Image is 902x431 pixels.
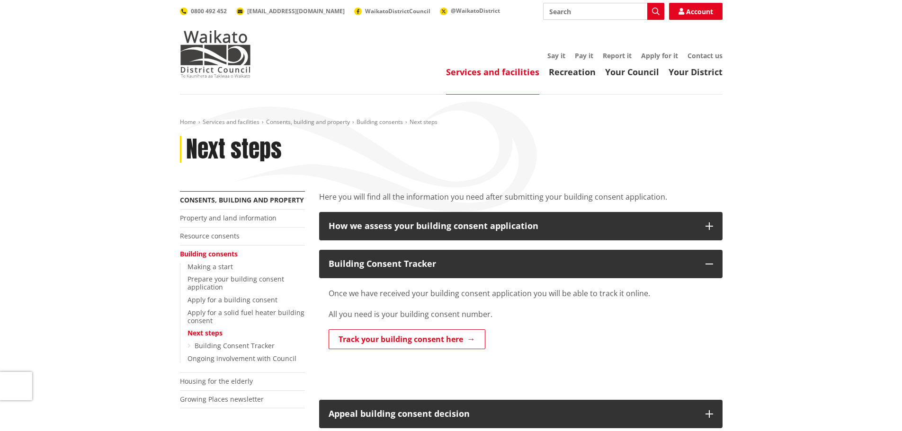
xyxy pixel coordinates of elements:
[180,30,251,78] img: Waikato District Council - Te Kaunihera aa Takiwaa o Waikato
[669,3,723,20] a: Account
[180,249,238,258] a: Building consents
[319,191,723,202] p: Here you will find all the information you need after submitting your building consent application.
[354,7,430,15] a: WaikatoDistrictCouncil
[605,66,659,78] a: Your Council
[575,51,593,60] a: Pay it
[329,288,713,299] p: Once we have received your building consent application you will be able to track it online.
[188,308,304,325] a: Apply for a solid fuel heater building consent​
[180,118,723,126] nav: breadcrumb
[547,51,565,60] a: Say it
[451,7,500,15] span: @WaikatoDistrict
[188,274,284,291] a: Prepare your building consent application
[365,7,430,15] span: WaikatoDistrictCouncil
[329,221,696,231] div: How we assess your building consent application
[440,7,500,15] a: @WaikatoDistrict
[329,308,713,320] p: All you need is your building consent number.
[329,329,485,349] a: Track your building consent here
[180,213,277,222] a: Property and land information
[191,7,227,15] span: 0800 492 452
[410,118,438,126] span: Next steps
[247,7,345,15] span: [EMAIL_ADDRESS][DOMAIN_NAME]
[329,259,696,269] div: Building Consent Tracker
[357,118,403,126] a: Building consents
[195,341,275,350] a: Building Consent Tracker
[319,400,723,428] button: Appeal building consent decision
[319,250,723,278] button: Building Consent Tracker
[319,212,723,240] button: How we assess your building consent application
[180,195,304,204] a: Consents, building and property
[236,7,345,15] a: [EMAIL_ADDRESS][DOMAIN_NAME]
[446,66,539,78] a: Services and facilities
[688,51,723,60] a: Contact us
[669,66,723,78] a: Your District
[203,118,259,126] a: Services and facilities
[186,136,282,163] h1: Next steps
[188,328,223,337] a: Next steps
[180,118,196,126] a: Home
[180,231,240,240] a: Resource consents
[188,262,233,271] a: Making a start
[180,7,227,15] a: 0800 492 452
[858,391,893,425] iframe: Messenger Launcher
[180,377,253,386] a: Housing for the elderly
[266,118,350,126] a: Consents, building and property
[329,409,696,419] div: Appeal building consent decision
[188,354,296,363] a: Ongoing involvement with Council
[603,51,632,60] a: Report it
[180,395,264,404] a: Growing Places newsletter
[641,51,678,60] a: Apply for it
[188,295,277,304] a: Apply for a building consent
[549,66,596,78] a: Recreation
[543,3,664,20] input: Search input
